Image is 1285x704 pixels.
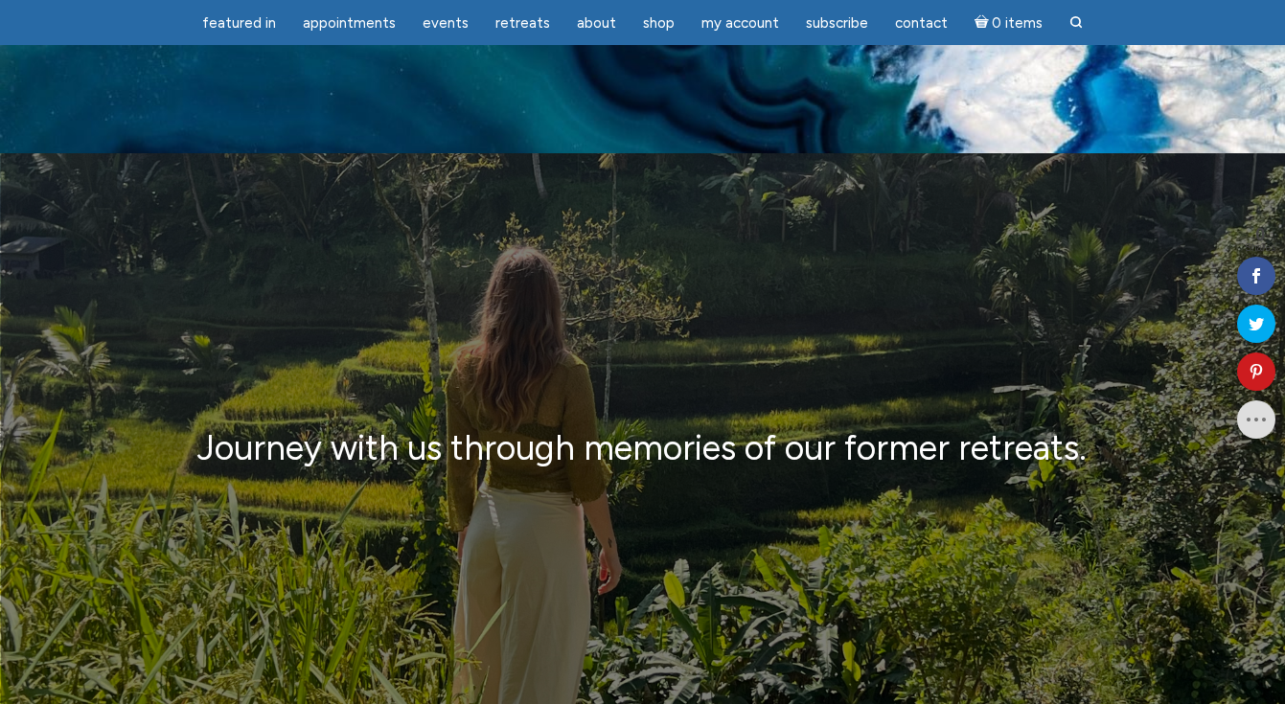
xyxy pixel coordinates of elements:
[495,14,550,32] span: Retreats
[631,5,686,42] a: Shop
[484,5,562,42] a: Retreats
[992,16,1043,31] span: 0 items
[883,5,959,42] a: Contact
[411,5,480,42] a: Events
[895,14,948,32] span: Contact
[701,14,779,32] span: My Account
[291,5,407,42] a: Appointments
[963,3,1055,42] a: Cart0 items
[303,14,396,32] span: Appointments
[1245,243,1275,253] span: Shares
[1245,226,1275,243] span: 0
[690,5,791,42] a: My Account
[794,5,880,42] a: Subscribe
[643,14,675,32] span: Shop
[565,5,628,42] a: About
[806,14,868,32] span: Subscribe
[975,14,993,32] i: Cart
[202,14,276,32] span: featured in
[423,14,469,32] span: Events
[64,424,1221,472] p: Journey with us through memories of our former retreats.
[191,5,287,42] a: featured in
[577,14,616,32] span: About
